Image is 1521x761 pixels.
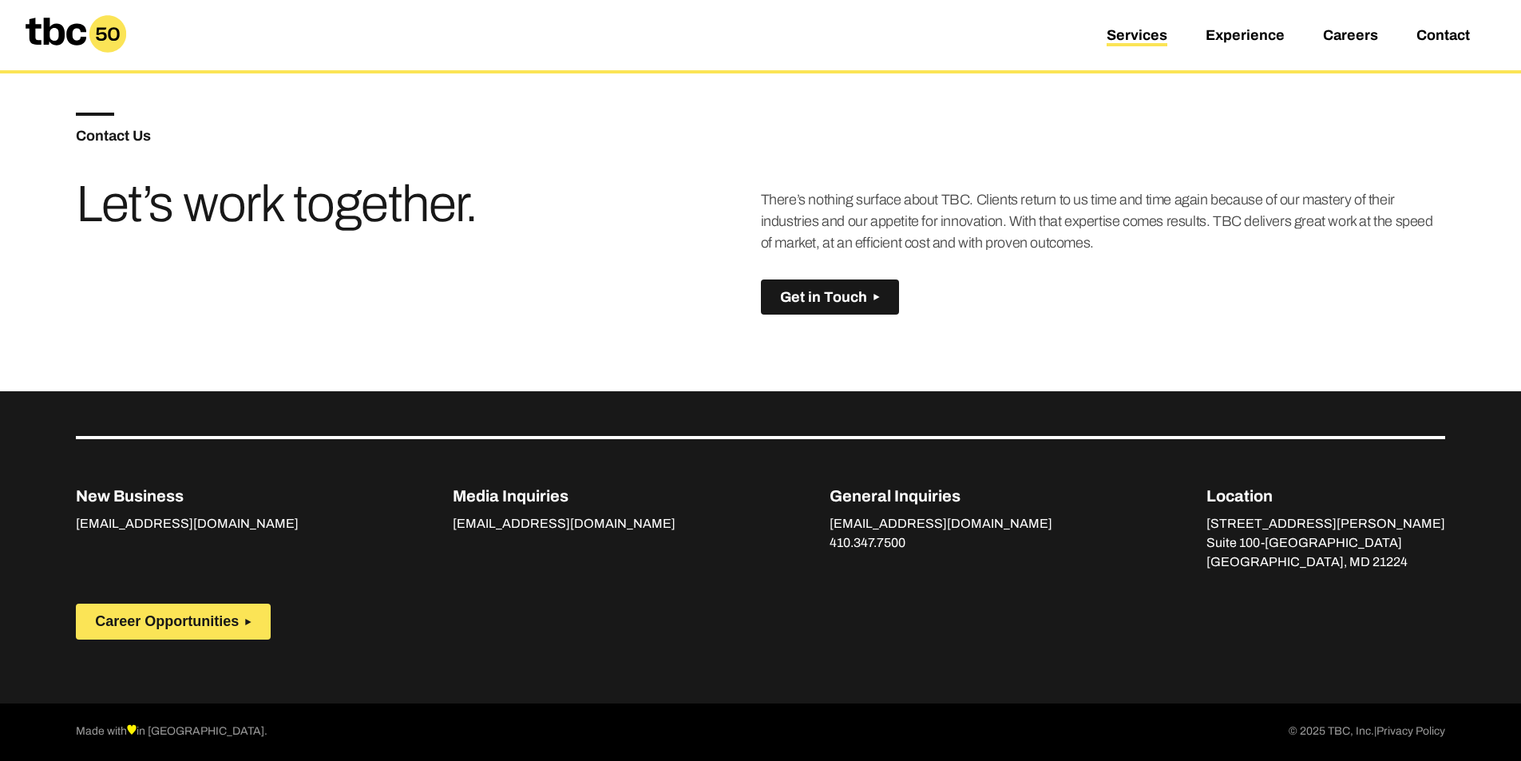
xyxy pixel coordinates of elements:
a: Services [1107,27,1167,46]
p: There’s nothing surface about TBC. Clients return to us time and time again because of our master... [761,189,1445,254]
p: © 2025 TBC, Inc. [1289,723,1445,742]
a: Privacy Policy [1376,723,1445,742]
p: General Inquiries [830,484,1052,508]
span: Get in Touch [780,289,867,306]
a: Experience [1206,27,1285,46]
p: Media Inquiries [453,484,675,508]
p: [STREET_ADDRESS][PERSON_NAME] [1206,514,1445,533]
p: Suite 100-[GEOGRAPHIC_DATA] [1206,533,1445,553]
a: [EMAIL_ADDRESS][DOMAIN_NAME] [76,517,299,534]
h3: Let’s work together. [76,181,533,228]
a: 410.347.7500 [830,536,905,553]
a: Home [13,46,139,63]
a: Contact [1416,27,1470,46]
p: New Business [76,484,299,508]
a: Careers [1323,27,1378,46]
p: Made with in [GEOGRAPHIC_DATA]. [76,723,267,742]
a: [EMAIL_ADDRESS][DOMAIN_NAME] [453,517,675,534]
span: Career Opportunities [95,613,239,630]
a: [EMAIL_ADDRESS][DOMAIN_NAME] [830,517,1052,534]
p: [GEOGRAPHIC_DATA], MD 21224 [1206,553,1445,572]
button: Career Opportunities [76,604,271,640]
p: Location [1206,484,1445,508]
h5: Contact Us [76,129,760,143]
span: | [1374,725,1376,737]
button: Get in Touch [761,279,899,315]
